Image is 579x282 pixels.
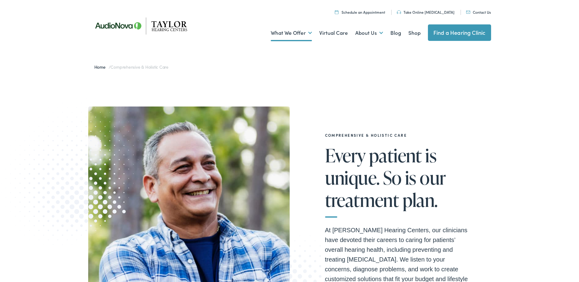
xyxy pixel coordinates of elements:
span: is [405,168,416,188]
a: Find a Hearing Clinic [428,24,491,41]
a: Shop [408,22,421,44]
a: Virtual Care [319,22,348,44]
a: What We Offer [271,22,312,44]
span: unique. [325,168,380,188]
a: Home [94,64,109,70]
span: patient [369,145,422,165]
img: utility icon [397,10,401,14]
img: utility icon [335,10,338,14]
span: Every [325,145,366,165]
a: Take Online [MEDICAL_DATA] [397,9,454,15]
span: our [420,168,446,188]
span: Comprehensive & Holistic Care [110,64,168,70]
a: About Us [355,22,383,44]
h2: Comprehensive & Holistic Care [325,133,472,137]
span: plan. [403,190,438,210]
img: utility icon [466,11,470,14]
span: treatment [325,190,399,210]
a: Blog [390,22,401,44]
a: Schedule an Appointment [335,9,385,15]
span: is [425,145,436,165]
span: / [94,64,169,70]
a: Contact Us [466,9,491,15]
span: So [383,168,402,188]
